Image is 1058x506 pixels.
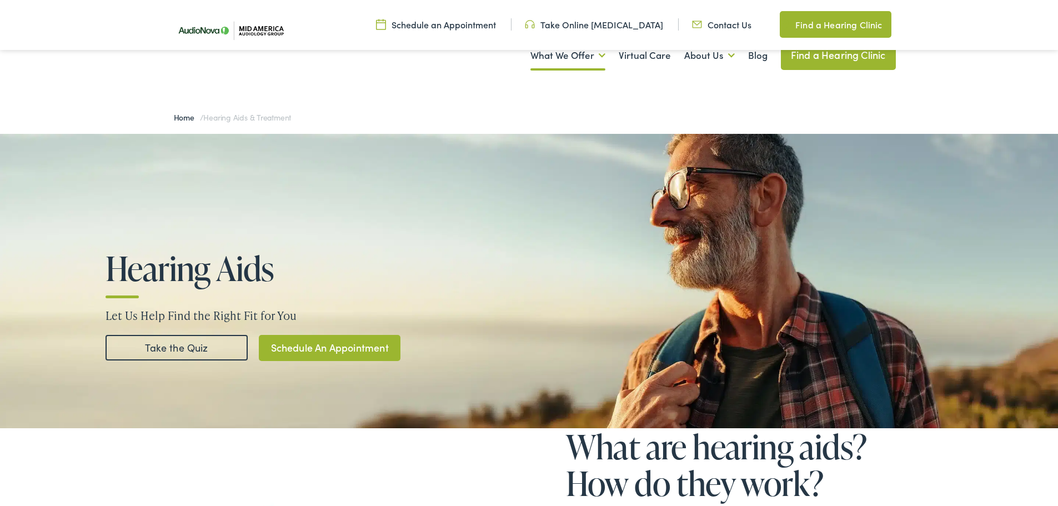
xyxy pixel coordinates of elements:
[780,11,891,38] a: Find a Hearing Clinic
[781,40,896,70] a: Find a Hearing Clinic
[106,307,952,324] p: Let Us Help Find the Right Fit for You
[692,18,751,31] a: Contact Us
[106,250,443,287] h1: Hearing Aids
[376,18,496,31] a: Schedule an Appointment
[259,335,400,361] a: Schedule An Appointment
[684,35,735,76] a: About Us
[530,35,605,76] a: What We Offer
[525,18,535,31] img: utility icon
[780,18,790,31] img: utility icon
[203,112,291,123] span: Hearing Aids & Treatment
[692,18,702,31] img: utility icon
[174,112,292,123] span: /
[619,35,671,76] a: Virtual Care
[376,18,386,31] img: utility icon
[748,35,768,76] a: Blog
[174,112,200,123] a: Home
[525,18,663,31] a: Take Online [MEDICAL_DATA]
[106,335,248,360] a: Take the Quiz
